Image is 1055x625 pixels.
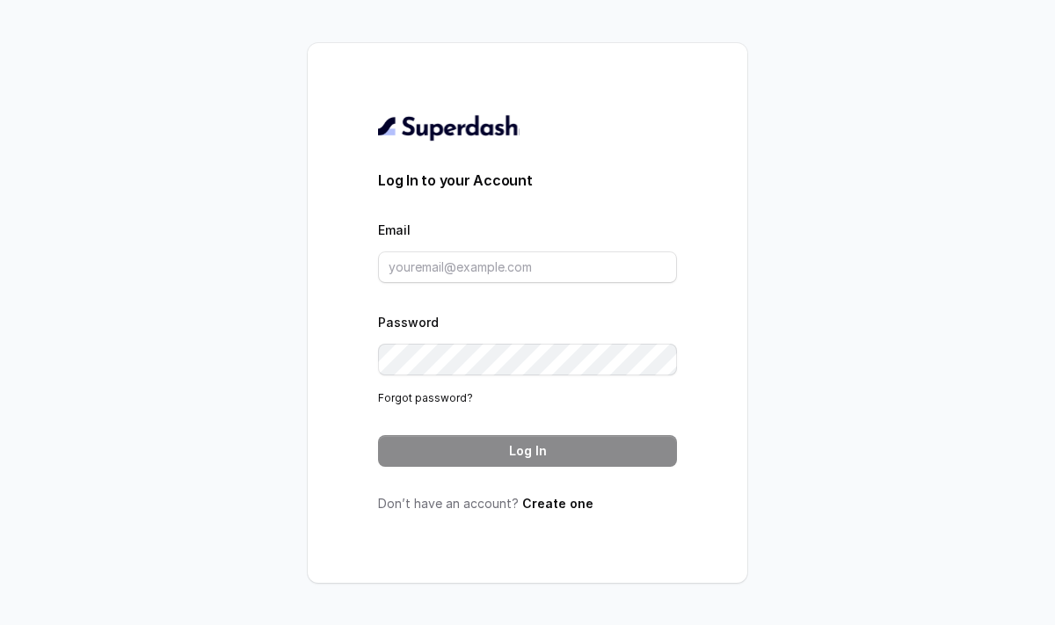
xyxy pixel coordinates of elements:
label: Password [378,315,439,330]
h3: Log In to your Account [378,170,677,191]
img: light.svg [378,113,520,142]
a: Forgot password? [378,391,473,404]
label: Email [378,222,411,237]
a: Create one [522,496,593,511]
input: youremail@example.com [378,251,677,283]
p: Don’t have an account? [378,495,677,512]
button: Log In [378,435,677,467]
